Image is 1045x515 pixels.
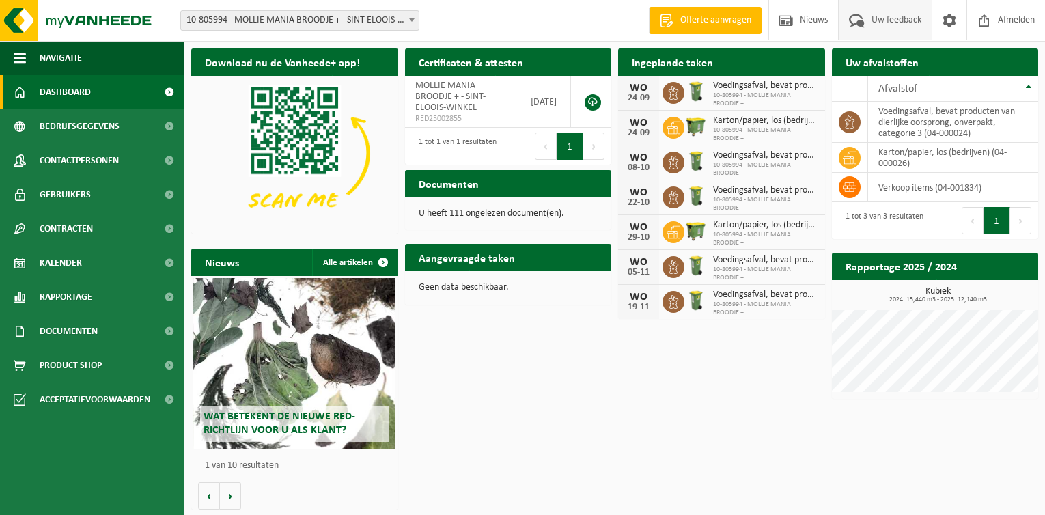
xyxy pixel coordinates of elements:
a: Alle artikelen [312,249,397,276]
td: [DATE] [520,76,571,128]
span: Rapportage [40,280,92,314]
span: 10-805994 - MOLLIE MANIA BROODJE + - SINT-ELOOIS-WINKEL [181,11,419,30]
span: Voedingsafval, bevat producten van dierlijke oorsprong, onverpakt, categorie 3 [713,81,818,92]
button: Vorige [198,482,220,510]
p: Geen data beschikbaar. [419,283,598,292]
h2: Rapportage 2025 / 2024 [832,253,971,279]
div: WO [625,257,652,268]
span: Afvalstof [878,83,917,94]
span: Contactpersonen [40,143,119,178]
div: WO [625,187,652,198]
span: 10-805994 - MOLLIE MANIA BROODJE + [713,301,818,317]
img: WB-0140-HPE-GN-50 [684,254,708,277]
p: U heeft 111 ongelezen document(en). [419,209,598,219]
span: RED25002855 [415,113,510,124]
button: Next [1010,207,1031,234]
span: MOLLIE MANIA BROODJE + - SINT-ELOOIS-WINKEL [415,81,486,113]
button: Previous [962,207,984,234]
h2: Ingeplande taken [618,48,727,75]
div: 05-11 [625,268,652,277]
h2: Certificaten & attesten [405,48,537,75]
a: Bekijk rapportage [936,279,1037,307]
span: Kalender [40,246,82,280]
span: Karton/papier, los (bedrijven) [713,220,818,231]
div: WO [625,292,652,303]
h2: Documenten [405,170,492,197]
span: 10-805994 - MOLLIE MANIA BROODJE + [713,92,818,108]
span: 10-805994 - MOLLIE MANIA BROODJE + [713,126,818,143]
span: Voedingsafval, bevat producten van dierlijke oorsprong, onverpakt, categorie 3 [713,290,818,301]
span: Gebruikers [40,178,91,212]
img: WB-0140-HPE-GN-50 [684,150,708,173]
button: 1 [984,207,1010,234]
img: Download de VHEPlus App [191,76,398,231]
div: 24-09 [625,94,652,103]
td: voedingsafval, bevat producten van dierlijke oorsprong, onverpakt, categorie 3 (04-000024) [868,102,1039,143]
span: Documenten [40,314,98,348]
button: Next [583,133,604,160]
span: 2024: 15,440 m3 - 2025: 12,140 m3 [839,296,1039,303]
div: WO [625,152,652,163]
td: karton/papier, los (bedrijven) (04-000026) [868,143,1039,173]
h2: Download nu de Vanheede+ app! [191,48,374,75]
img: WB-0140-HPE-GN-50 [684,289,708,312]
span: Dashboard [40,75,91,109]
h2: Aangevraagde taken [405,244,529,270]
div: 29-10 [625,233,652,242]
td: verkoop items (04-001834) [868,173,1039,202]
span: Acceptatievoorwaarden [40,382,150,417]
span: Bedrijfsgegevens [40,109,120,143]
div: 22-10 [625,198,652,208]
span: 10-805994 - MOLLIE MANIA BROODJE + [713,161,818,178]
span: Voedingsafval, bevat producten van dierlijke oorsprong, onverpakt, categorie 3 [713,185,818,196]
img: WB-1100-HPE-GN-50 [684,115,708,138]
span: Voedingsafval, bevat producten van dierlijke oorsprong, onverpakt, categorie 3 [713,255,818,266]
span: Voedingsafval, bevat producten van dierlijke oorsprong, onverpakt, categorie 3 [713,150,818,161]
span: Contracten [40,212,93,246]
p: 1 van 10 resultaten [205,461,391,471]
button: Previous [535,133,557,160]
span: Product Shop [40,348,102,382]
span: Offerte aanvragen [677,14,755,27]
div: WO [625,222,652,233]
a: Offerte aanvragen [649,7,762,34]
span: Karton/papier, los (bedrijven) [713,115,818,126]
div: 1 tot 3 van 3 resultaten [839,206,923,236]
div: 1 tot 1 van 1 resultaten [412,131,497,161]
a: Wat betekent de nieuwe RED-richtlijn voor u als klant? [193,278,395,449]
h2: Nieuws [191,249,253,275]
span: Wat betekent de nieuwe RED-richtlijn voor u als klant? [204,411,355,435]
div: 24-09 [625,128,652,138]
h3: Kubiek [839,287,1039,303]
span: 10-805994 - MOLLIE MANIA BROODJE + [713,266,818,282]
img: WB-1100-HPE-GN-50 [684,219,708,242]
div: WO [625,83,652,94]
span: 10-805994 - MOLLIE MANIA BROODJE + [713,196,818,212]
button: 1 [557,133,583,160]
div: 08-10 [625,163,652,173]
span: 10-805994 - MOLLIE MANIA BROODJE + [713,231,818,247]
span: 10-805994 - MOLLIE MANIA BROODJE + - SINT-ELOOIS-WINKEL [180,10,419,31]
button: Volgende [220,482,241,510]
div: 19-11 [625,303,652,312]
img: WB-0140-HPE-GN-50 [684,184,708,208]
div: WO [625,117,652,128]
h2: Uw afvalstoffen [832,48,932,75]
img: WB-0140-HPE-GN-50 [684,80,708,103]
span: Navigatie [40,41,82,75]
